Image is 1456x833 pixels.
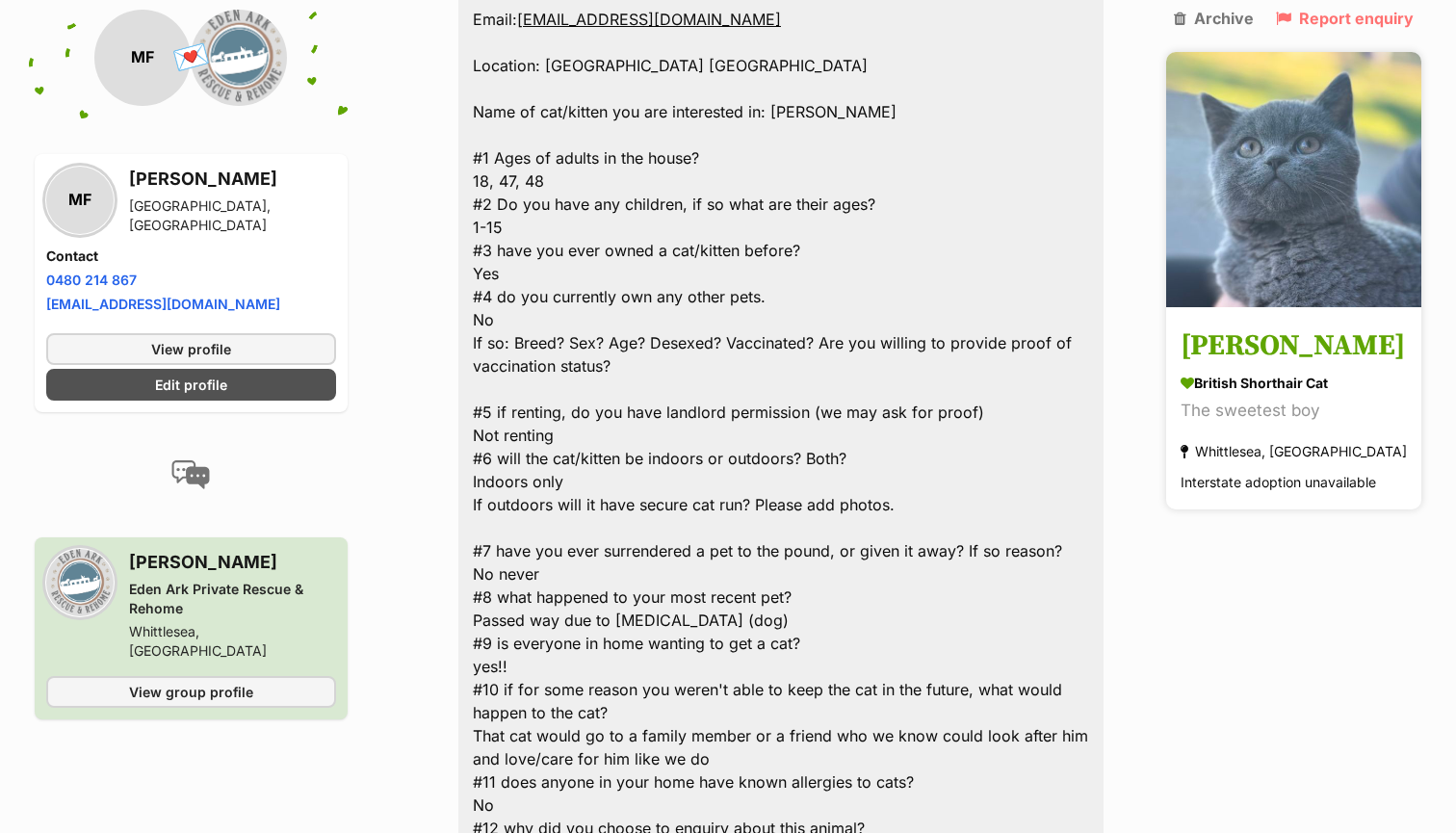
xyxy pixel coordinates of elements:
[46,333,336,365] a: View profile
[129,549,336,576] h3: [PERSON_NAME]
[46,247,336,266] h4: Contact
[129,166,336,193] h3: [PERSON_NAME]
[46,296,280,312] a: [EMAIL_ADDRESS][DOMAIN_NAME]
[1276,10,1414,27] a: Report enquiry
[151,339,231,359] span: View profile
[1181,439,1407,465] div: Whittlesea, [GEOGRAPHIC_DATA]
[1181,475,1376,491] span: Interstate adoption unavailable
[46,167,114,234] div: MF
[1166,52,1421,307] img: Taylor
[94,10,191,106] div: MF
[46,676,336,708] a: View group profile
[46,272,137,288] a: 0480 214 867
[169,38,213,79] span: 💌
[1181,325,1407,369] h3: [PERSON_NAME]
[1166,311,1421,510] a: [PERSON_NAME] British Shorthair Cat The sweetest boy Whittlesea, [GEOGRAPHIC_DATA] Interstate ado...
[1174,10,1254,27] a: Archive
[129,682,253,702] span: View group profile
[46,369,336,401] a: Edit profile
[191,10,287,106] img: Eden Ark Private Rescue & Rehome profile pic
[171,460,210,489] img: conversation-icon-4a6f8262b818ee0b60e3300018af0b2d0b884aa5de6e9bcb8d3d4eeb1a70a7c4.svg
[129,622,336,661] div: Whittlesea, [GEOGRAPHIC_DATA]
[517,10,781,29] a: [EMAIL_ADDRESS][DOMAIN_NAME]
[155,375,227,395] span: Edit profile
[46,549,114,616] img: Eden Ark Private Rescue & Rehome profile pic
[1181,374,1407,394] div: British Shorthair Cat
[129,196,336,235] div: [GEOGRAPHIC_DATA], [GEOGRAPHIC_DATA]
[1181,399,1407,425] div: The sweetest boy
[129,580,336,618] div: Eden Ark Private Rescue & Rehome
